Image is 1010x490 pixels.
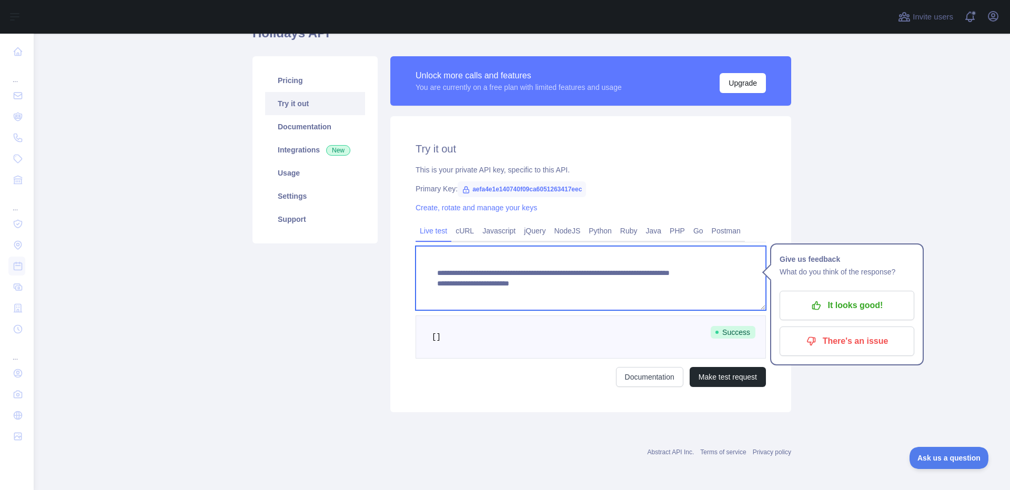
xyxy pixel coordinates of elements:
a: NodeJS [550,222,584,239]
a: Pricing [265,69,365,92]
span: New [326,145,350,156]
a: Documentation [616,367,683,387]
button: There's an issue [780,326,914,356]
div: ... [8,63,25,84]
iframe: Toggle Customer Support [910,447,989,469]
h1: Holidays API [252,25,791,50]
div: ... [8,191,25,212]
a: Javascript [478,222,520,239]
h2: Try it out [416,141,766,156]
p: What do you think of the response? [780,266,914,278]
span: aefa4e1e140740f09ca6051263417eec [458,181,586,197]
a: Java [642,222,666,239]
span: [] [432,333,441,341]
div: This is your private API key, specific to this API. [416,165,766,175]
button: Upgrade [720,73,766,93]
div: Primary Key: [416,183,766,194]
a: Abstract API Inc. [648,448,694,456]
a: jQuery [520,222,550,239]
a: Settings [265,185,365,208]
a: Create, rotate and manage your keys [416,203,537,212]
button: Make test request [690,367,766,387]
a: Go [689,222,708,239]
a: Terms of service [700,448,746,456]
a: Ruby [616,222,642,239]
a: Try it out [265,92,365,115]
a: Support [265,208,365,231]
a: PHP [665,222,689,239]
p: It looks good! [787,297,906,314]
div: You are currently on a free plan with limited features and usage [416,82,622,93]
a: Documentation [265,115,365,138]
a: Integrations New [265,138,365,161]
a: Postman [708,222,745,239]
a: Privacy policy [753,448,791,456]
div: Unlock more calls and features [416,69,622,82]
a: Live test [416,222,451,239]
a: Usage [265,161,365,185]
p: There's an issue [787,332,906,350]
div: ... [8,341,25,362]
a: cURL [451,222,478,239]
span: Invite users [913,11,953,23]
button: Invite users [896,8,955,25]
a: Python [584,222,616,239]
span: Success [711,326,755,339]
button: It looks good! [780,291,914,320]
h1: Give us feedback [780,253,914,266]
